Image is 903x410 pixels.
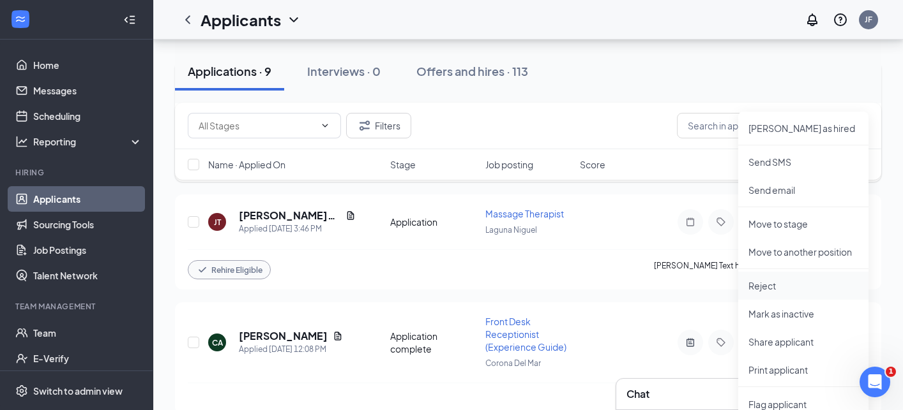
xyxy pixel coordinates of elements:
[865,14,872,25] div: JF
[33,103,142,129] a: Scheduling
[307,63,381,79] div: Interviews · 0
[390,330,478,355] div: Application complete
[33,320,142,346] a: Team
[713,337,729,348] svg: Tag
[33,212,142,237] a: Sourcing Tools
[286,12,301,27] svg: ChevronDown
[239,223,356,235] div: Applied [DATE] 3:46 PM
[33,346,142,371] a: E-Verify
[485,358,541,368] span: Corona Del Mar
[626,387,649,401] h3: Chat
[123,13,136,26] svg: Collapse
[33,52,142,78] a: Home
[683,217,698,227] svg: Note
[357,118,372,133] svg: Filter
[15,167,140,178] div: Hiring
[15,301,140,312] div: Team Management
[33,78,142,103] a: Messages
[199,119,315,133] input: All Stages
[33,384,123,397] div: Switch to admin view
[805,12,820,27] svg: Notifications
[485,208,564,219] span: Massage Therapist
[390,216,478,228] div: Application
[485,158,533,171] span: Job posting
[580,158,605,171] span: Score
[33,237,142,263] a: Job Postings
[33,186,142,212] a: Applicants
[677,113,869,138] input: Search in applications
[208,158,285,171] span: Name · Applied On
[239,343,343,356] div: Applied [DATE] 12:08 PM
[713,217,729,227] svg: Tag
[485,225,537,235] span: Laguna Niguel
[33,135,143,148] div: Reporting
[239,329,328,343] h5: [PERSON_NAME]
[214,217,221,228] div: JT
[212,337,223,348] div: CA
[860,367,890,397] iframe: Intercom live chat
[15,384,28,397] svg: Settings
[188,63,271,79] div: Applications · 9
[886,367,896,377] span: 1
[416,63,528,79] div: Offers and hires · 113
[239,209,340,223] h5: [PERSON_NAME] Text
[14,13,27,26] svg: WorkstreamLogo
[320,121,330,131] svg: ChevronDown
[196,263,209,276] svg: Checkmark
[201,9,281,31] h1: Applicants
[345,210,356,221] svg: Document
[15,135,28,148] svg: Analysis
[683,337,698,348] svg: ActiveNote
[180,12,195,27] svg: ChevronLeft
[390,158,416,171] span: Stage
[833,12,848,27] svg: QuestionInfo
[346,113,411,138] button: Filter Filters
[485,316,566,353] span: Front Desk Receptionist (Experience Guide)
[333,331,343,341] svg: Document
[654,260,869,279] p: [PERSON_NAME] Text has applied more than .
[33,263,142,288] a: Talent Network
[211,265,262,275] span: Rehire Eligible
